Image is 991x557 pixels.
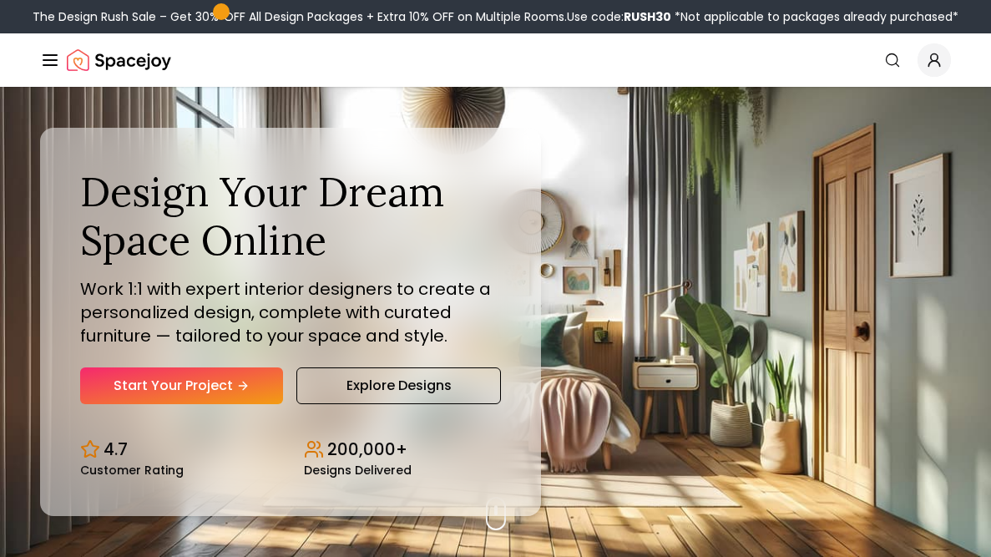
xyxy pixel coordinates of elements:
a: Start Your Project [80,367,283,404]
span: Use code: [567,8,671,25]
b: RUSH30 [624,8,671,25]
div: Design stats [80,424,501,476]
p: Work 1:1 with expert interior designers to create a personalized design, complete with curated fu... [80,277,501,347]
p: 4.7 [104,438,128,461]
a: Explore Designs [296,367,501,404]
small: Designs Delivered [304,464,412,476]
img: Spacejoy Logo [67,43,171,77]
a: Spacejoy [67,43,171,77]
span: *Not applicable to packages already purchased* [671,8,958,25]
small: Customer Rating [80,464,184,476]
nav: Global [40,33,951,87]
p: 200,000+ [327,438,407,461]
div: The Design Rush Sale – Get 30% OFF All Design Packages + Extra 10% OFF on Multiple Rooms. [33,8,958,25]
h1: Design Your Dream Space Online [80,168,501,264]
